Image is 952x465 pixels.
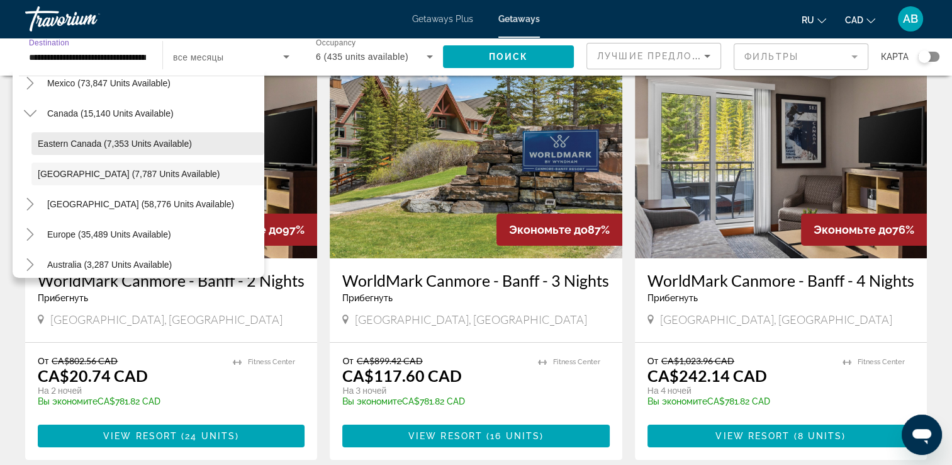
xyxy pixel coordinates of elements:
span: View Resort [408,431,483,441]
p: CA$117.60 CAD [342,366,462,385]
button: Toggle Mexico (73,847 units available) [19,72,41,95]
button: [GEOGRAPHIC_DATA] (7,787 units available) [31,163,264,185]
button: Filter [734,43,868,71]
span: Вы экономите [342,396,402,406]
span: [GEOGRAPHIC_DATA], [GEOGRAPHIC_DATA] [50,313,283,326]
img: A408I01X.jpg [635,57,927,258]
span: Лучшие предложения [597,51,731,61]
button: View Resort(16 units) [342,425,609,447]
a: WorldMark Canmore - Banff - 3 Nights [342,271,609,290]
button: View Resort(8 units) [647,425,914,447]
button: Change currency [845,11,875,29]
span: От [647,355,658,366]
span: 16 units [490,431,540,441]
span: View Resort [715,431,790,441]
span: От [342,355,353,366]
span: Экономьте до [509,223,588,236]
span: Экономьте до [814,223,892,236]
button: Mexico (73,847 units available) [41,72,264,95]
button: Toggle Australia (3,287 units available) [19,254,41,276]
span: [GEOGRAPHIC_DATA], [GEOGRAPHIC_DATA] [355,313,587,326]
span: Fitness Center [248,358,295,366]
button: Toggle Europe (35,489 units available) [19,224,41,246]
p: CA$20.74 CAD [38,366,148,385]
span: CA$1,023.96 CAD [661,355,734,366]
a: Getaways Plus [412,14,473,24]
button: Toggle Canada (15,140 units available) [19,103,41,125]
span: CAD [845,15,863,25]
span: CA$899.42 CAD [357,355,423,366]
span: Occupancy [316,39,356,47]
p: CA$781.82 CAD [647,396,830,406]
span: ( ) [177,431,239,441]
span: ru [802,15,814,25]
a: Travorium [25,3,151,35]
span: Прибегнуть [647,293,698,303]
span: CA$802.56 CAD [52,355,118,366]
span: ( ) [790,431,846,441]
span: Вы экономите [38,396,98,406]
p: На 2 ночей [38,385,220,396]
button: Europe (35,489 units available) [41,223,264,246]
span: Fitness Center [553,358,600,366]
span: [GEOGRAPHIC_DATA] (7,787 units available) [38,169,220,179]
button: User Menu [894,6,927,32]
p: CA$242.14 CAD [647,366,767,385]
span: Australia (3,287 units available) [47,260,172,270]
span: View Resort [103,431,177,441]
button: [GEOGRAPHIC_DATA] (58,776 units available) [41,193,264,215]
span: 8 units [798,431,843,441]
button: Change language [802,11,826,29]
span: От [38,355,48,366]
span: Поиск [489,52,529,62]
span: все месяцы [173,52,223,62]
a: Getaways [498,14,540,24]
mat-select: Sort by [597,49,710,64]
span: Прибегнуть [38,293,88,303]
a: WorldMark Canmore - Banff - 4 Nights [647,271,914,290]
span: Mexico (73,847 units available) [47,78,171,88]
button: Canada (15,140 units available) [41,102,264,125]
span: Eastern Canada (7,353 units available) [38,139,192,149]
button: Поиск [443,45,574,68]
span: [GEOGRAPHIC_DATA], [GEOGRAPHIC_DATA] [660,313,892,326]
span: Прибегнуть [342,293,393,303]
p: CA$781.82 CAD [342,396,525,406]
a: WorldMark Canmore - Banff - 2 Nights [38,271,305,290]
span: карта [881,48,909,66]
span: 24 units [185,431,235,441]
p: CA$781.82 CAD [38,396,220,406]
button: Eastern Canada (7,353 units available) [31,132,264,155]
button: Toggle Caribbean & Atlantic Islands (58,776 units available) [19,193,41,215]
span: [GEOGRAPHIC_DATA] (58,776 units available) [47,199,234,209]
span: Europe (35,489 units available) [47,229,171,239]
span: Fitness Center [858,358,905,366]
button: Australia (3,287 units available) [41,253,264,276]
span: Destination [29,38,69,47]
p: На 3 ночей [342,385,525,396]
iframe: Кнопка запуска окна обмена сообщениями [902,415,942,455]
span: ( ) [483,431,544,441]
div: 87% [496,214,622,246]
div: 76% [801,214,927,246]
button: View Resort(24 units) [38,425,305,447]
span: AB [903,13,918,25]
span: Canada (15,140 units available) [47,108,174,118]
img: A408E01X.jpg [330,57,622,258]
span: Вы экономите [647,396,707,406]
span: 6 (435 units available) [316,52,408,62]
p: На 4 ночей [647,385,830,396]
